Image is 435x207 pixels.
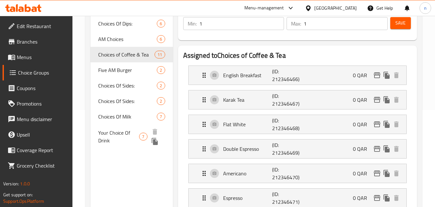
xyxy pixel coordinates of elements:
[157,114,165,120] span: 7
[189,66,406,85] div: Expand
[223,96,272,104] p: Karak Tea
[3,80,73,96] a: Coupons
[139,134,147,140] span: 7
[223,71,272,79] p: English Breakfast
[155,52,165,58] span: 11
[372,144,382,154] button: edit
[157,36,165,42] span: 6
[382,119,392,129] button: duplicate
[223,194,272,202] p: Espresso
[17,146,68,154] span: Coverage Report
[382,95,392,105] button: duplicate
[90,16,173,31] div: Choices Of Dips:6
[353,145,372,153] p: 0 QAR
[183,51,412,60] h2: Assigned to Choices of Coffee & Tea
[392,144,401,154] button: delete
[157,83,165,89] span: 2
[18,69,68,77] span: Choice Groups
[150,127,160,137] button: delete
[3,65,73,80] a: Choice Groups
[353,194,372,202] p: 0 QAR
[17,131,68,139] span: Upsell
[157,20,165,27] div: Choices
[17,38,68,46] span: Branches
[395,19,406,27] span: Save
[183,161,412,186] li: Expand
[183,88,412,112] li: Expand
[90,62,173,78] div: Five AM Burger2
[183,137,412,161] li: Expand
[98,82,157,89] span: Choices Of Sides:
[382,70,392,80] button: duplicate
[17,115,68,123] span: Menu disclaimer
[272,166,305,181] p: (ID: 212346470)
[157,98,165,104] span: 2
[189,90,406,109] div: Expand
[244,4,284,12] div: Menu-management
[392,70,401,80] button: delete
[372,193,382,203] button: edit
[3,111,73,127] a: Menu disclaimer
[223,170,272,177] p: Americano
[272,117,305,132] p: (ID: 212346468)
[3,34,73,49] a: Branches
[17,22,68,30] span: Edit Restaurant
[157,21,165,27] span: 6
[157,35,165,43] div: Choices
[392,95,401,105] button: delete
[17,84,68,92] span: Coupons
[382,144,392,154] button: duplicate
[353,170,372,177] p: 0 QAR
[382,169,392,178] button: duplicate
[189,115,406,134] div: Expand
[272,141,305,157] p: (ID: 212346469)
[3,158,73,173] a: Grocery Checklist
[372,70,382,80] button: edit
[424,5,427,12] span: n
[3,96,73,111] a: Promotions
[372,95,382,105] button: edit
[3,18,73,34] a: Edit Restaurant
[20,180,30,188] span: 1.0.0
[3,142,73,158] a: Coverage Report
[3,127,73,142] a: Upsell
[98,129,139,144] span: Your Choice Of Drink
[98,20,157,27] span: Choices Of Dips:
[392,169,401,178] button: delete
[3,191,33,199] span: Get support on:
[183,63,412,88] li: Expand
[392,193,401,203] button: delete
[157,67,165,73] span: 2
[139,133,147,140] div: Choices
[372,169,382,178] button: edit
[382,193,392,203] button: duplicate
[314,5,357,12] div: [GEOGRAPHIC_DATA]
[189,164,406,183] div: Expand
[90,47,173,62] div: Choices of Coffee & Tea11
[90,124,173,149] div: Your Choice Of Drink7deleteduplicate
[90,78,173,93] div: Choices Of Sides:2
[3,197,44,205] a: Support.OpsPlatform
[150,137,160,146] button: duplicate
[223,120,272,128] p: Flat White
[98,35,157,43] span: AM Choices
[90,31,173,47] div: AM Choices6
[291,20,301,27] p: Max:
[272,92,305,108] p: (ID: 212346467)
[353,96,372,104] p: 0 QAR
[17,53,68,61] span: Menus
[272,190,305,206] p: (ID: 212346471)
[17,100,68,108] span: Promotions
[90,93,173,109] div: Choices Of Sides:2
[3,49,73,65] a: Menus
[189,140,406,158] div: Expand
[3,180,19,188] span: Version:
[17,162,68,170] span: Grocery Checklist
[183,112,412,137] li: Expand
[353,71,372,79] p: 0 QAR
[223,145,272,153] p: Double Espresso
[353,120,372,128] p: 0 QAR
[272,67,305,83] p: (ID: 212346466)
[98,51,155,58] span: Choices of Coffee & Tea
[98,113,157,120] span: Choices Of Milk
